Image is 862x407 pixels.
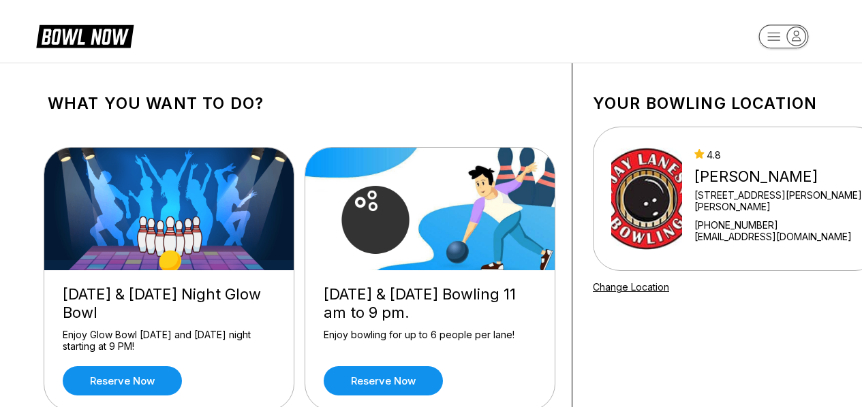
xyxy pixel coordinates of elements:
[324,285,536,322] div: [DATE] & [DATE] Bowling 11 am to 9 pm.
[48,94,551,113] h1: What you want to do?
[63,366,182,395] a: Reserve now
[593,281,669,293] a: Change Location
[611,148,682,250] img: Jay Lanes
[324,366,443,395] a: Reserve now
[63,285,275,322] div: [DATE] & [DATE] Night Glow Bowl
[44,148,295,270] img: Friday & Saturday Night Glow Bowl
[324,329,536,353] div: Enjoy bowling for up to 6 people per lane!
[305,148,556,270] img: Friday & Saturday Bowling 11 am to 9 pm.
[63,329,275,353] div: Enjoy Glow Bowl [DATE] and [DATE] night starting at 9 PM!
